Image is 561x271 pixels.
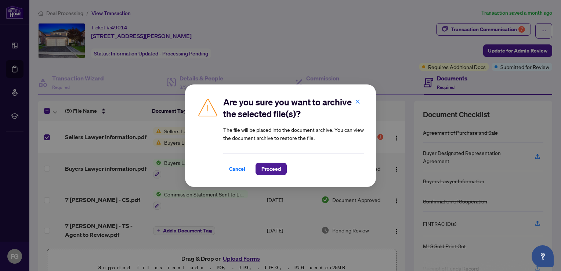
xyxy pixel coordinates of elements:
[229,163,245,175] span: Cancel
[261,163,281,175] span: Proceed
[223,126,364,142] article: The file will be placed into the document archive. You can view the document archive to restore t...
[256,163,287,175] button: Proceed
[355,99,360,104] span: close
[223,163,251,175] button: Cancel
[223,96,364,120] h2: Are you sure you want to archive the selected file(s)?
[197,96,219,118] img: Caution Icon
[532,245,554,267] button: Open asap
